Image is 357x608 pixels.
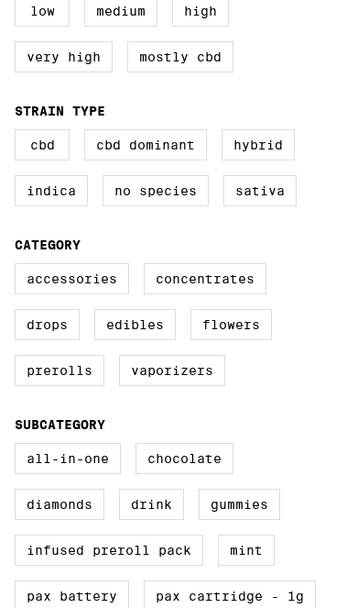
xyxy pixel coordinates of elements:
label: Hybrid [222,129,295,160]
label: Concentrates [144,263,266,294]
label: Accessories [15,263,129,294]
label: Vaporizers [119,355,225,386]
legend: Subcategory [15,417,105,432]
label: Chocolate [135,443,233,474]
label: Drops [15,309,80,340]
label: Infused Preroll Pack [15,535,203,566]
label: CBD Dominant [84,129,207,160]
label: Drink [119,489,184,520]
label: Very High [15,41,113,72]
label: All-In-One [15,443,121,474]
label: Diamonds [15,489,104,520]
label: Mostly CBD [127,41,233,72]
label: Edibles [94,309,176,340]
label: CBD [15,129,70,160]
legend: Category [15,238,81,252]
legend: Strain Type [15,104,105,118]
label: Mint [218,535,275,566]
label: Sativa [223,175,297,206]
label: Gummies [199,489,280,520]
label: Prerolls [15,355,104,386]
span: Hi. Need any help? [13,14,151,31]
label: No Species [103,175,209,206]
label: Flowers [190,309,272,340]
label: Indica [15,175,88,206]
